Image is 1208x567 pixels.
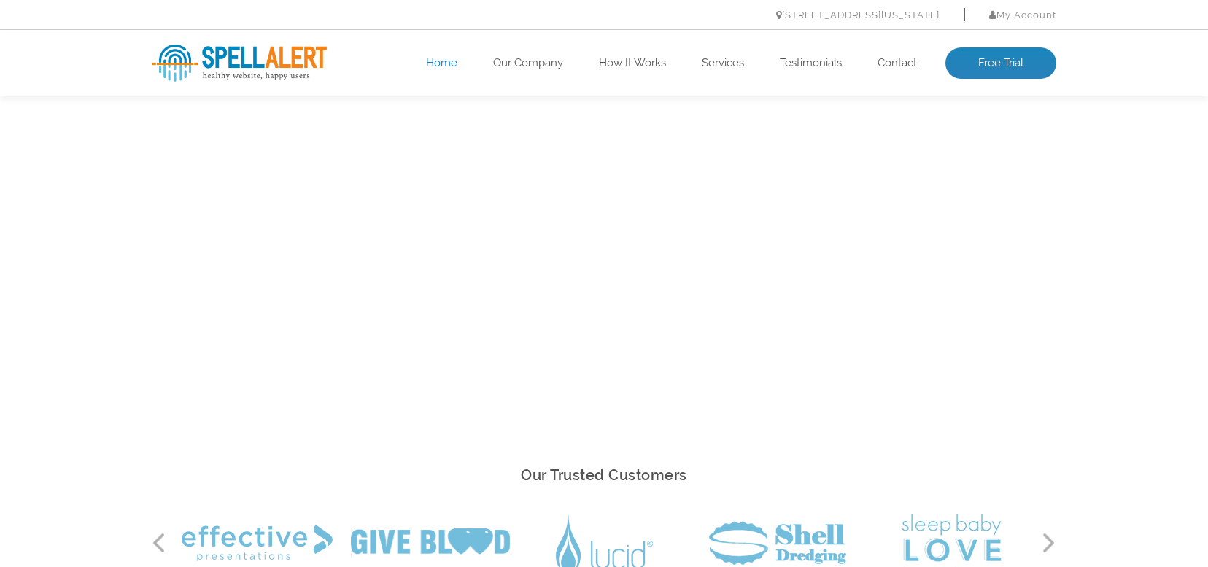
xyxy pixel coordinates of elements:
img: Effective [182,525,333,561]
h2: Our Trusted Customers [152,463,1056,488]
button: Previous [152,532,166,554]
img: Give Blood [351,528,510,558]
img: Shell Dredging [709,521,846,565]
button: Next [1042,532,1056,554]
